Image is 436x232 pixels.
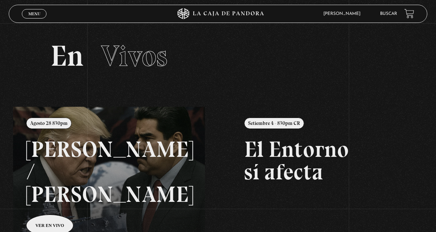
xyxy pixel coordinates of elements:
span: Cerrar [26,18,43,23]
span: [PERSON_NAME] [320,12,368,16]
a: View your shopping cart [404,9,414,19]
h2: En [51,41,385,70]
span: Vivos [101,38,167,73]
span: Menu [28,12,40,16]
a: Buscar [380,12,397,16]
